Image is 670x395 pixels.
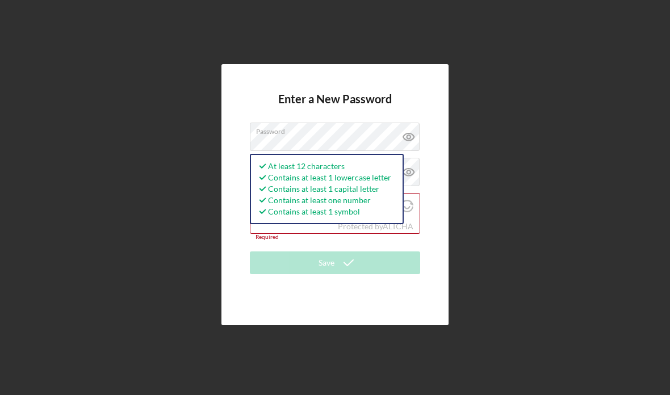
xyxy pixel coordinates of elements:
div: Required [250,234,420,241]
div: At least 12 characters [257,161,391,172]
a: Visit Altcha.org [401,204,413,214]
div: Contains at least 1 capital letter [257,183,391,195]
label: Password [256,123,420,136]
div: Contains at least 1 lowercase letter [257,172,391,183]
div: Save [319,251,334,274]
div: Protected by [338,222,413,231]
a: Visit Altcha.org [383,221,413,231]
div: Contains at least 1 symbol [257,206,391,217]
h4: Enter a New Password [278,93,392,123]
button: Save [250,251,420,274]
div: Contains at least one number [257,195,391,206]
